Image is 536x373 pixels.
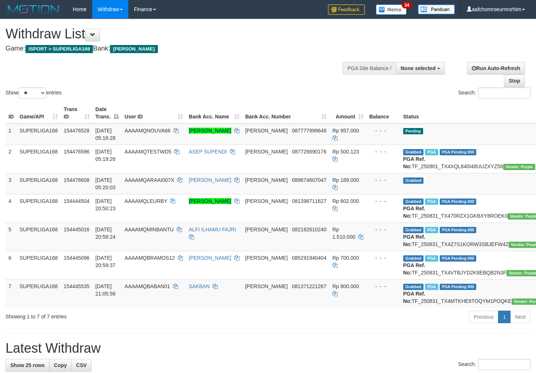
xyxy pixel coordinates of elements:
[6,4,62,15] img: MOTION_logo.png
[369,127,397,134] div: - - -
[64,283,90,289] span: 154445535
[403,234,425,247] b: PGA Ref. No:
[64,198,90,204] span: 154444504
[329,103,366,124] th: Amount: activate to sort column ascending
[369,254,397,262] div: - - -
[6,251,17,279] td: 6
[369,283,397,290] div: - - -
[425,284,438,290] span: Marked by aafheankoy
[64,227,90,232] span: 154445016
[6,194,17,222] td: 4
[125,128,170,134] span: AAAAMQNOUVA66
[369,148,397,155] div: - - -
[245,149,288,155] span: [PERSON_NAME]
[498,311,511,323] a: 1
[440,227,477,233] span: PGA Pending
[6,124,17,145] td: 1
[478,87,530,99] input: Search:
[76,362,87,368] span: CSV
[403,128,423,134] span: Pending
[458,359,530,370] label: Search:
[332,255,359,261] span: Rp 700.000
[17,145,61,173] td: SUPERLIGA168
[189,255,231,261] a: [PERSON_NAME]
[6,341,530,356] h1: Latest Withdraw
[61,103,93,124] th: Trans ID: activate to sort column ascending
[242,103,329,124] th: Bank Acc. Number: activate to sort column ascending
[64,149,90,155] span: 154476596
[10,362,45,368] span: Show 25 rows
[332,128,359,134] span: Rp 957.000
[189,149,227,155] a: ASEP SUPENDI
[403,206,425,219] b: PGA Ref. No:
[6,45,350,52] h4: Game: Bank:
[425,255,438,262] span: Marked by aafheankoy
[369,226,397,233] div: - - -
[366,103,400,124] th: Balance
[96,128,116,141] span: [DATE] 05:16:28
[125,255,175,261] span: AAAAMQBRAMOS12
[6,279,17,308] td: 7
[425,149,438,155] span: Marked by aafmaleo
[49,359,72,372] a: Copy
[440,149,477,155] span: PGA Pending
[418,4,455,14] img: panduan.png
[369,197,397,205] div: - - -
[189,227,236,232] a: ALFI ILHAMU FAJRI
[469,311,498,323] a: Previous
[17,251,61,279] td: SUPERLIGA168
[332,149,359,155] span: Rp 500.123
[96,227,116,240] span: [DATE] 20:58:24
[125,177,174,183] span: AAAAMQARAAI007X
[403,198,424,205] span: Grabbed
[403,227,424,233] span: Grabbed
[332,283,359,289] span: Rp 800.000
[6,103,17,124] th: ID
[292,128,326,134] span: Copy 087777999648 to clipboard
[18,87,46,99] select: Showentries
[467,62,525,75] a: Run Auto-Refresh
[93,103,122,124] th: Date Trans.: activate to sort column descending
[96,149,116,162] span: [DATE] 05:19:26
[292,255,326,261] span: Copy 085291940404 to clipboard
[343,62,396,75] div: PGA Site Balance /
[402,2,412,8] span: 34
[440,284,477,290] span: PGA Pending
[403,177,424,184] span: Grabbed
[6,173,17,194] td: 3
[125,283,170,289] span: AAAAMQBABAN01
[403,255,424,262] span: Grabbed
[425,198,438,205] span: Marked by aafounsreynich
[17,194,61,222] td: SUPERLIGA168
[403,291,425,304] b: PGA Ref. No:
[292,227,326,232] span: Copy 082182610240 to clipboard
[425,227,438,233] span: Marked by aafheankoy
[71,359,91,372] a: CSV
[125,198,167,204] span: AAAAMQLEURBY
[245,177,288,183] span: [PERSON_NAME]
[96,283,116,297] span: [DATE] 21:05:56
[17,279,61,308] td: SUPERLIGA168
[17,124,61,145] td: SUPERLIGA168
[332,227,355,240] span: Rp 1.510.000
[245,128,288,134] span: [PERSON_NAME]
[328,4,365,15] img: Feedback.jpg
[110,45,158,53] span: [PERSON_NAME]
[292,198,326,204] span: Copy 081398711627 to clipboard
[96,198,116,211] span: [DATE] 20:50:23
[64,255,90,261] span: 154445096
[189,177,231,183] a: [PERSON_NAME]
[292,177,326,183] span: Copy 089674607047 to clipboard
[440,255,477,262] span: PGA Pending
[440,198,477,205] span: PGA Pending
[64,177,90,183] span: 154476608
[122,103,186,124] th: User ID: activate to sort column ascending
[510,311,530,323] a: Next
[17,222,61,251] td: SUPERLIGA168
[6,27,350,41] h1: Withdraw List
[245,227,288,232] span: [PERSON_NAME]
[125,227,174,232] span: AAAAMQMINBANTU
[369,176,397,184] div: - - -
[401,65,436,71] span: None selected
[245,198,288,204] span: [PERSON_NAME]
